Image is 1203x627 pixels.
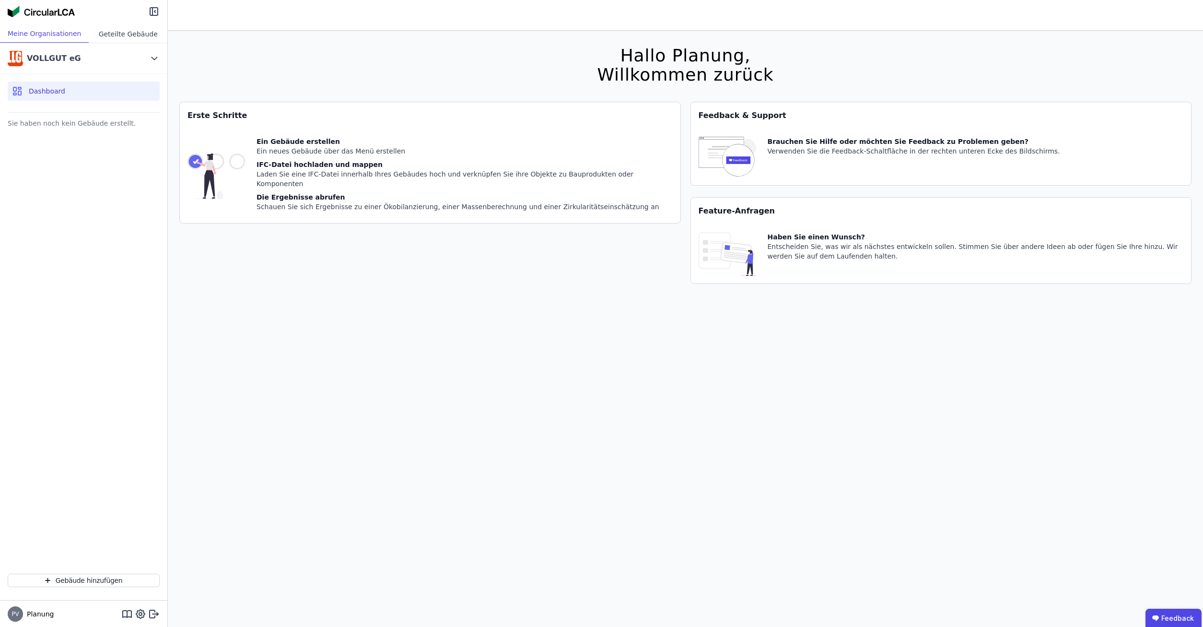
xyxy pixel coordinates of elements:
div: Schauen Sie sich Ergebnisse zu einer Ökobilanzierung, einer Massenberechnung und einer Zirkularit... [257,202,673,212]
span: Planung [23,609,54,619]
div: Haben Sie einen Wunsch? [768,232,1184,242]
img: getting_started_tile-DrF_GRSv.svg [187,137,245,215]
div: Entscheiden Sie, was wir als nächstes entwickeln sollen. Stimmen Sie über andere Ideen ab oder fü... [768,242,1184,261]
div: Laden Sie eine IFC-Datei innerhalb Ihres Gebäudes hoch und verknüpfen Sie ihre Objekte zu Bauprod... [257,169,673,189]
div: Die Ergebnisse abrufen [257,192,673,202]
span: PV [12,611,19,617]
div: Ein neues Gebäude über das Menü erstellen [257,146,673,156]
div: Sie haben noch kein Gebäude erstellt. [8,117,160,130]
div: Verwenden Sie die Feedback-Schaltfläche in der rechten unteren Ecke des Bildschirms. [768,146,1060,156]
div: Feedback & Support [691,102,1191,129]
button: Gebäude hinzufügen [8,574,160,587]
div: VOLLGUT eG [27,53,81,64]
div: Feature-Anfragen [691,198,1191,225]
img: Concular [8,6,75,17]
img: VOLLGUT eG [8,51,23,66]
div: Willkommen zurück [597,65,773,84]
img: feature_request_tile-UiXE1qGU.svg [699,232,756,276]
img: feedback-icon-HCTs5lye.svg [699,137,756,177]
div: Brauchen Sie Hilfe oder möchten Sie Feedback zu Problemen geben? [768,137,1060,146]
div: Ein Gebäude erstellen [257,137,673,146]
div: Hallo Planung, [597,46,773,65]
div: Erste Schritte [180,102,680,129]
span: Dashboard [29,86,65,96]
div: IFC-Datei hochladen und mappen [257,160,673,169]
div: Geteilte Gebäude [89,25,167,43]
